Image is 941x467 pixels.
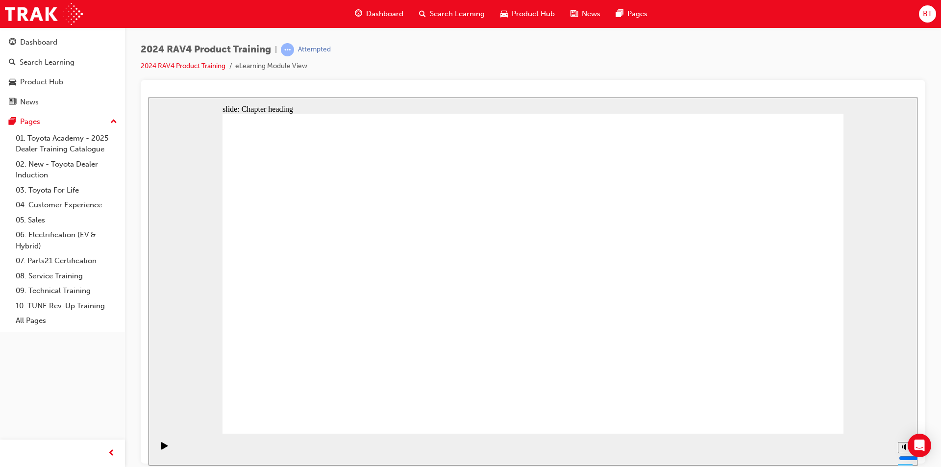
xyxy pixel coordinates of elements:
span: Search Learning [430,8,485,20]
span: search-icon [419,8,426,20]
a: All Pages [12,313,121,328]
a: 03. Toyota For Life [12,183,121,198]
input: volume [750,357,814,365]
span: up-icon [110,116,117,128]
a: 08. Service Training [12,269,121,284]
div: playback controls [5,336,22,368]
span: BT [923,8,932,20]
a: 2024 RAV4 Product Training [141,62,225,70]
a: 05. Sales [12,213,121,228]
li: eLearning Module View [235,61,307,72]
div: Dashboard [20,37,57,48]
a: Dashboard [4,33,121,51]
div: News [20,97,39,108]
a: 10. TUNE Rev-Up Training [12,298,121,314]
div: Attempted [298,45,331,54]
div: Product Hub [20,76,63,88]
a: Search Learning [4,53,121,72]
span: pages-icon [616,8,623,20]
button: Pages [4,113,121,131]
img: Trak [5,3,83,25]
span: car-icon [9,78,16,87]
a: guage-iconDashboard [347,4,411,24]
span: News [582,8,600,20]
span: search-icon [9,58,16,67]
span: Pages [627,8,647,20]
span: Product Hub [512,8,555,20]
span: news-icon [9,98,16,107]
a: 01. Toyota Academy - 2025 Dealer Training Catalogue [12,131,121,157]
a: 09. Technical Training [12,283,121,298]
a: pages-iconPages [608,4,655,24]
button: Mute (Ctrl+Alt+M) [749,344,765,356]
span: news-icon [570,8,578,20]
span: learningRecordVerb_ATTEMPT-icon [281,43,294,56]
span: car-icon [500,8,508,20]
a: News [4,93,121,111]
a: Product Hub [4,73,121,91]
span: | [275,44,277,55]
span: guage-icon [355,8,362,20]
span: pages-icon [9,118,16,126]
button: Play (Ctrl+Alt+P) [5,344,22,361]
a: car-iconProduct Hub [493,4,563,24]
button: BT [919,5,936,23]
span: guage-icon [9,38,16,47]
div: Pages [20,116,40,127]
div: misc controls [744,336,764,368]
span: 2024 RAV4 Product Training [141,44,271,55]
a: 04. Customer Experience [12,197,121,213]
span: prev-icon [108,447,115,460]
a: search-iconSearch Learning [411,4,493,24]
div: Open Intercom Messenger [908,434,931,457]
div: Search Learning [20,57,74,68]
a: news-iconNews [563,4,608,24]
span: Dashboard [366,8,403,20]
a: 06. Electrification (EV & Hybrid) [12,227,121,253]
button: DashboardSearch LearningProduct HubNews [4,31,121,113]
a: 07. Parts21 Certification [12,253,121,269]
a: 02. New - Toyota Dealer Induction [12,157,121,183]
